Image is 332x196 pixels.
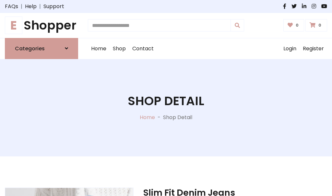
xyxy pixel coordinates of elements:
h6: Categories [15,45,45,52]
a: Shop [110,38,129,59]
a: Login [280,38,300,59]
a: 0 [283,19,304,31]
a: Support [43,3,64,10]
a: Contact [129,38,157,59]
a: Home [140,114,155,121]
a: 0 [305,19,327,31]
span: 0 [317,22,323,28]
a: Help [25,3,37,10]
a: EShopper [5,18,78,33]
p: - [155,114,163,121]
a: Register [300,38,327,59]
span: | [37,3,43,10]
span: E [5,17,22,34]
a: Categories [5,38,78,59]
span: 0 [294,22,300,28]
h1: Shop Detail [128,94,204,108]
h1: Shopper [5,18,78,33]
a: Home [88,38,110,59]
a: FAQs [5,3,18,10]
p: Shop Detail [163,114,192,121]
span: | [18,3,25,10]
